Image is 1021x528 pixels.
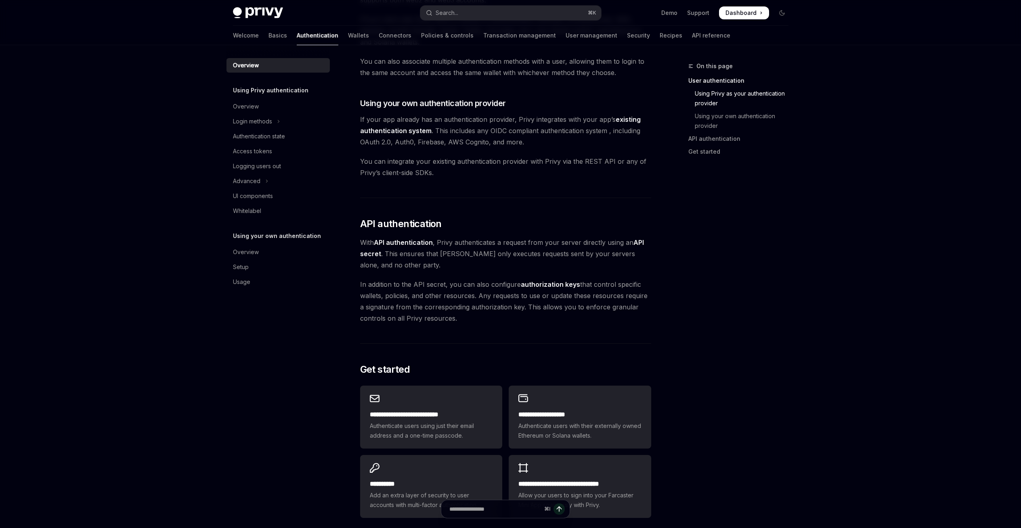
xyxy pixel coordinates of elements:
[233,206,261,216] div: Whitelabel
[360,237,651,271] span: With , Privy authenticates a request from your server directly using an . This ensures that [PERS...
[370,421,493,440] span: Authenticate users using just their email address and a one-time passcode.
[420,6,601,20] button: Open search
[233,231,321,241] h5: Using your own authentication
[588,10,596,16] span: ⌘ K
[233,7,283,19] img: dark logo
[696,61,733,71] span: On this page
[374,238,433,246] strong: API authentication
[226,189,330,203] a: UI components
[688,87,795,110] a: Using Privy as your authentication provider
[226,129,330,144] a: Authentication state
[233,161,281,171] div: Logging users out
[379,26,411,45] a: Connectors
[226,99,330,114] a: Overview
[421,26,474,45] a: Policies & controls
[233,61,259,70] div: Overview
[692,26,730,45] a: API reference
[688,145,795,158] a: Get started
[233,247,259,257] div: Overview
[233,146,272,156] div: Access tokens
[226,260,330,274] a: Setup
[660,26,682,45] a: Recipes
[226,58,330,73] a: Overview
[360,217,442,230] span: API authentication
[521,280,580,288] strong: authorization keys
[360,98,506,109] span: Using your own authentication provider
[360,455,502,518] a: **** *****Add an extra layer of security to user accounts with multi-factor authentication.
[233,26,259,45] a: Welcome
[226,174,330,188] button: Toggle Advanced section
[226,144,330,159] a: Access tokens
[553,503,565,515] button: Send message
[661,9,677,17] a: Demo
[688,132,795,145] a: API authentication
[297,26,338,45] a: Authentication
[688,110,795,132] a: Using your own authentication provider
[233,191,273,201] div: UI components
[449,500,541,518] input: Ask a question...
[360,363,410,376] span: Get started
[518,490,641,510] span: Allow your users to sign into your Farcaster Mini App seamlessly with Privy.
[233,277,250,287] div: Usage
[360,156,651,178] span: You can integrate your existing authentication provider with Privy via the REST API or any of Pri...
[233,117,272,126] div: Login methods
[268,26,287,45] a: Basics
[719,6,769,19] a: Dashboard
[370,490,493,510] span: Add an extra layer of security to user accounts with multi-factor authentication.
[226,159,330,173] a: Logging users out
[348,26,369,45] a: Wallets
[226,245,330,259] a: Overview
[436,8,458,18] div: Search...
[233,176,260,186] div: Advanced
[688,74,795,87] a: User authentication
[233,86,308,95] h5: Using Privy authentication
[483,26,556,45] a: Transaction management
[776,6,788,19] button: Toggle dark mode
[233,262,249,272] div: Setup
[226,204,330,218] a: Whitelabel
[360,56,651,78] span: You can also associate multiple authentication methods with a user, allowing them to login to the...
[226,114,330,129] button: Toggle Login methods section
[509,386,651,449] a: **** **** **** ****Authenticate users with their externally owned Ethereum or Solana wallets.
[566,26,617,45] a: User management
[627,26,650,45] a: Security
[233,131,285,141] div: Authentication state
[233,102,259,111] div: Overview
[226,275,330,289] a: Usage
[687,9,709,17] a: Support
[360,114,651,148] span: If your app already has an authentication provider, Privy integrates with your app’s . This inclu...
[725,9,757,17] span: Dashboard
[518,421,641,440] span: Authenticate users with their externally owned Ethereum or Solana wallets.
[360,279,651,324] span: In addition to the API secret, you can also configure that control specific wallets, policies, an...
